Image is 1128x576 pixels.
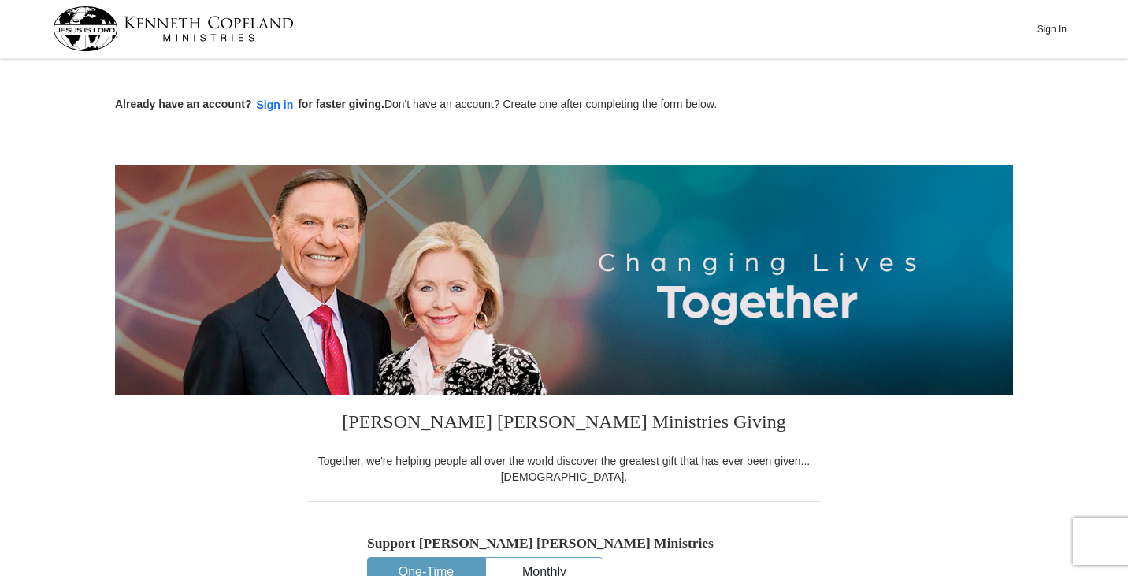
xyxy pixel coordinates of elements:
[53,6,294,51] img: kcm-header-logo.svg
[308,453,820,485] div: Together, we're helping people all over the world discover the greatest gift that has ever been g...
[115,98,384,110] strong: Already have an account? for faster giving.
[367,535,761,552] h5: Support [PERSON_NAME] [PERSON_NAME] Ministries
[308,395,820,453] h3: [PERSON_NAME] [PERSON_NAME] Ministries Giving
[1028,17,1075,41] button: Sign In
[252,96,299,114] button: Sign in
[115,96,1013,114] p: Don't have an account? Create one after completing the form below.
